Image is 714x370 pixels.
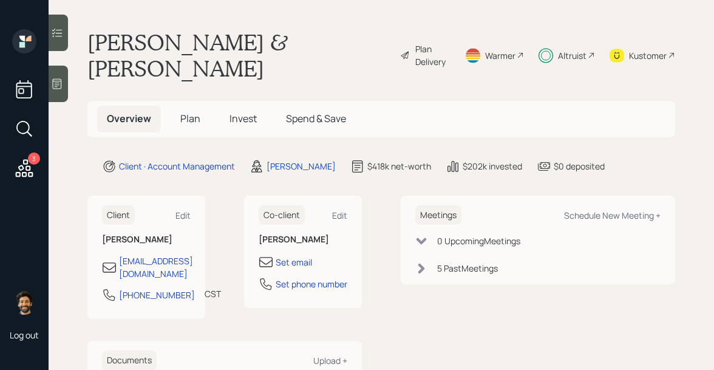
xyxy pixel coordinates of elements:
[367,160,431,173] div: $418k net-worth
[28,152,40,165] div: 3
[286,112,346,125] span: Spend & Save
[437,235,520,247] div: 0 Upcoming Meeting s
[629,49,667,62] div: Kustomer
[87,29,390,81] h1: [PERSON_NAME] & [PERSON_NAME]
[102,205,135,225] h6: Client
[558,49,586,62] div: Altruist
[259,235,347,245] h6: [PERSON_NAME]
[332,210,347,221] div: Edit
[276,278,347,290] div: Set phone number
[119,255,193,280] div: [EMAIL_ADDRESS][DOMAIN_NAME]
[313,355,347,366] div: Upload +
[485,49,515,62] div: Warmer
[229,112,257,125] span: Invest
[175,210,191,221] div: Edit
[259,205,305,225] h6: Co-client
[415,205,461,225] h6: Meetings
[12,290,36,315] img: eric-schwartz-headshot.png
[554,160,605,173] div: $0 deposited
[415,43,450,68] div: Plan Delivery
[10,329,39,341] div: Log out
[102,235,191,245] h6: [PERSON_NAME]
[564,210,661,221] div: Schedule New Meeting +
[205,287,221,300] div: CST
[267,160,336,173] div: [PERSON_NAME]
[119,160,235,173] div: Client · Account Management
[119,289,195,301] div: [PHONE_NUMBER]
[437,262,498,275] div: 5 Past Meeting s
[180,112,200,125] span: Plan
[276,256,312,269] div: Set email
[107,112,151,125] span: Overview
[463,160,522,173] div: $202k invested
